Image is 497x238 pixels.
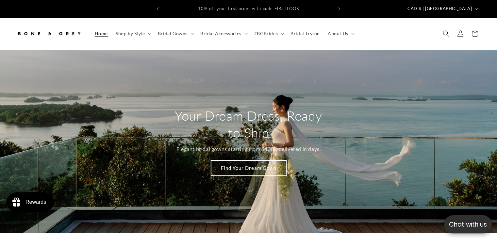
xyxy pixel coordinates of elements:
summary: About Us [324,27,357,40]
span: Bridal Gowns [158,31,188,37]
button: Next announcement [332,3,346,15]
a: Home [91,27,112,40]
summary: #BGBrides [250,27,287,40]
span: Bridal Try-on [290,31,320,37]
img: Bone and Grey Bridal [16,26,82,41]
summary: Bridal Gowns [154,27,196,40]
span: CAD $ | [GEOGRAPHIC_DATA] [407,6,472,12]
span: About Us [328,31,348,37]
h2: Your Dream Dress, Ready to Ship [171,107,326,141]
span: #BGBrides [254,31,278,37]
button: Previous announcement [151,3,165,15]
button: Open chatbox [444,215,492,233]
a: Bridal Try-on [287,27,324,40]
span: Bridal Accessories [200,31,241,37]
span: 10% off your first order with code FIRSTLOOK [198,6,299,11]
p: Chat with us [444,220,492,229]
div: Rewards [25,199,46,205]
button: CAD $ | [GEOGRAPHIC_DATA] [404,3,481,15]
summary: Shop by Style [112,27,154,40]
summary: Bridal Accessories [196,27,250,40]
span: Home [95,31,108,37]
summary: Search [439,26,453,41]
a: Find Your Dream Gown [211,160,286,176]
p: Elegant bridal gowns starting from $400, , delivered in days. [176,144,321,154]
a: Bone and Grey Bridal [14,24,84,43]
span: Shop by Style [116,31,145,37]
